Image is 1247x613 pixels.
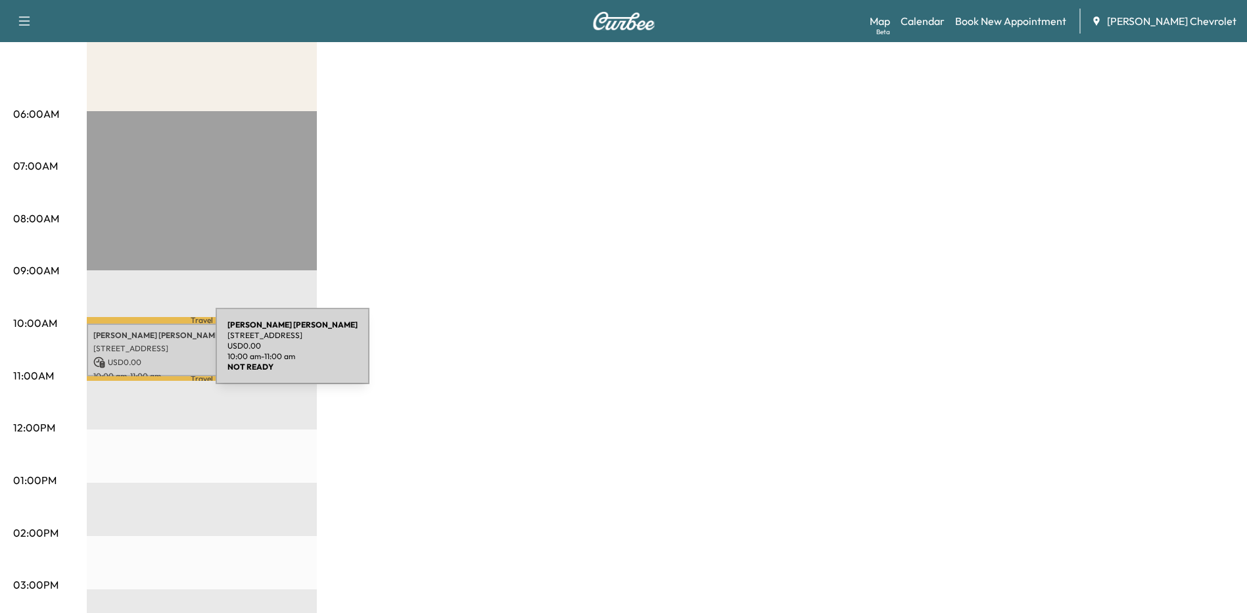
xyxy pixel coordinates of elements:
p: 10:00 am - 11:00 am [93,371,310,381]
b: [PERSON_NAME] [PERSON_NAME] [227,320,358,330]
p: 09:00AM [13,262,59,278]
p: USD 0.00 [93,356,310,368]
p: 12:00PM [13,420,55,435]
p: [STREET_ADDRESS] [93,343,310,354]
p: [STREET_ADDRESS] [227,330,358,341]
p: USD 0.00 [227,341,358,351]
p: 10:00 am - 11:00 am [227,351,358,362]
p: 10:00AM [13,315,57,331]
div: Beta [876,27,890,37]
p: 11:00AM [13,368,54,383]
a: Calendar [901,13,945,29]
a: MapBeta [870,13,890,29]
img: Curbee Logo [592,12,655,30]
p: [PERSON_NAME] [PERSON_NAME] [93,330,310,341]
p: 03:00PM [13,577,59,593]
p: 08:00AM [13,210,59,226]
p: 06:00AM [13,106,59,122]
p: Travel [87,317,317,323]
a: Book New Appointment [955,13,1066,29]
span: [PERSON_NAME] Chevrolet [1107,13,1236,29]
p: 01:00PM [13,472,57,488]
p: Travel [87,376,317,381]
p: 02:00PM [13,525,59,541]
b: NOT READY [227,362,273,372]
p: 07:00AM [13,158,58,174]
